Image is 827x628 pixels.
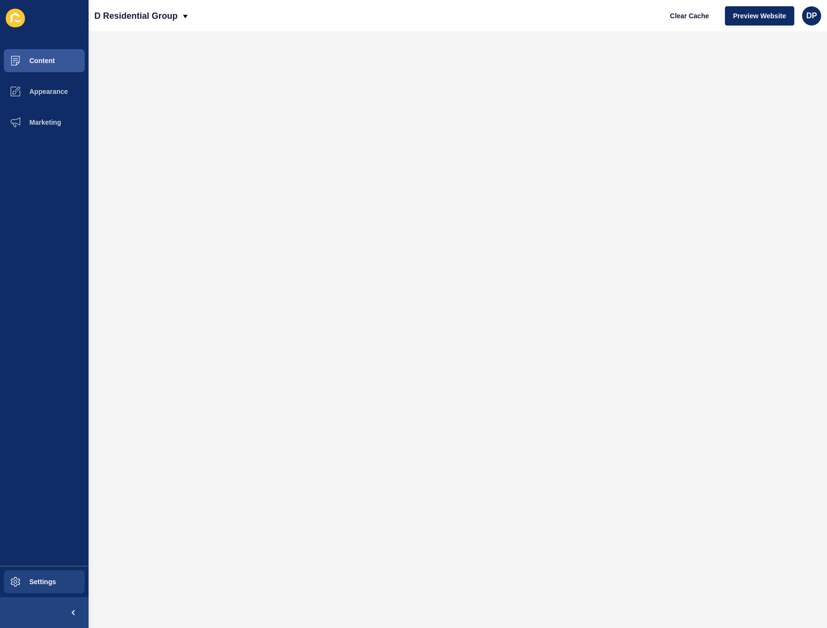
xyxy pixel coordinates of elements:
[725,6,794,26] button: Preview Website
[94,4,178,28] p: D Residential Group
[733,11,786,21] span: Preview Website
[806,11,817,21] span: DP
[670,11,709,21] span: Clear Cache
[662,6,717,26] button: Clear Cache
